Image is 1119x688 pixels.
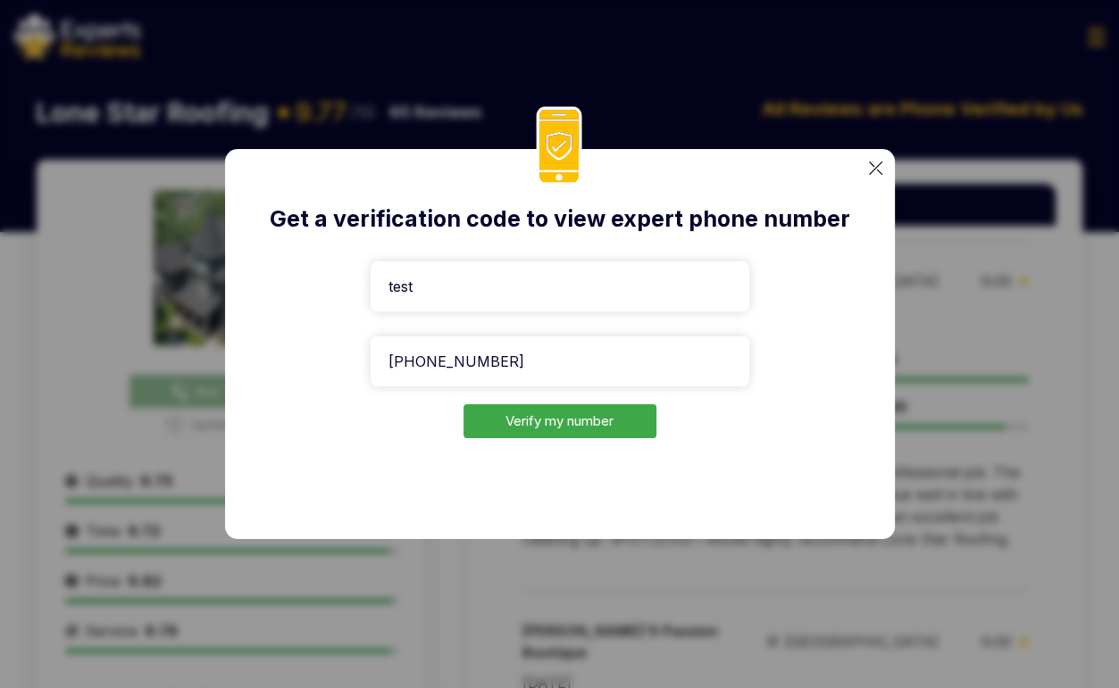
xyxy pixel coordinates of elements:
[869,162,882,175] img: categoryImgae
[536,106,582,186] img: phoneIcon
[463,404,656,439] button: Verify my number
[371,336,749,386] input: Enter your phone number
[371,261,749,311] input: Enter your name
[266,203,854,236] h2: Get a verification code to view expert phone number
